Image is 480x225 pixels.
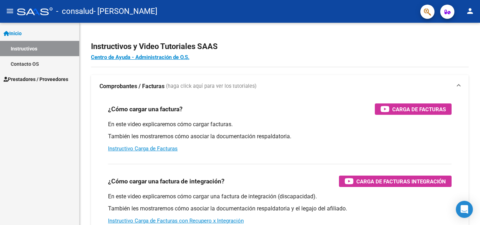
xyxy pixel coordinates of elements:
h2: Instructivos y Video Tutoriales SAAS [91,40,469,53]
p: También les mostraremos cómo asociar la documentación respaldatoria. [108,133,452,140]
h3: ¿Cómo cargar una factura? [108,104,183,114]
span: - consalud [56,4,93,19]
span: Prestadores / Proveedores [4,75,68,83]
a: Centro de Ayuda - Administración de O.S. [91,54,189,60]
div: Open Intercom Messenger [456,201,473,218]
a: Instructivo Carga de Facturas con Recupero x Integración [108,218,244,224]
p: En este video explicaremos cómo cargar una factura de integración (discapacidad). [108,193,452,200]
button: Carga de Facturas Integración [339,176,452,187]
mat-icon: person [466,7,474,15]
p: También les mostraremos cómo asociar la documentación respaldatoria y el legajo del afiliado. [108,205,452,213]
button: Carga de Facturas [375,103,452,115]
span: Carga de Facturas [392,105,446,114]
strong: Comprobantes / Facturas [99,82,165,90]
a: Instructivo Carga de Facturas [108,145,178,152]
span: Carga de Facturas Integración [356,177,446,186]
h3: ¿Cómo cargar una factura de integración? [108,176,225,186]
p: En este video explicaremos cómo cargar facturas. [108,120,452,128]
mat-icon: menu [6,7,14,15]
span: - [PERSON_NAME] [93,4,157,19]
mat-expansion-panel-header: Comprobantes / Facturas (haga click aquí para ver los tutoriales) [91,75,469,98]
span: (haga click aquí para ver los tutoriales) [166,82,257,90]
span: Inicio [4,30,22,37]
